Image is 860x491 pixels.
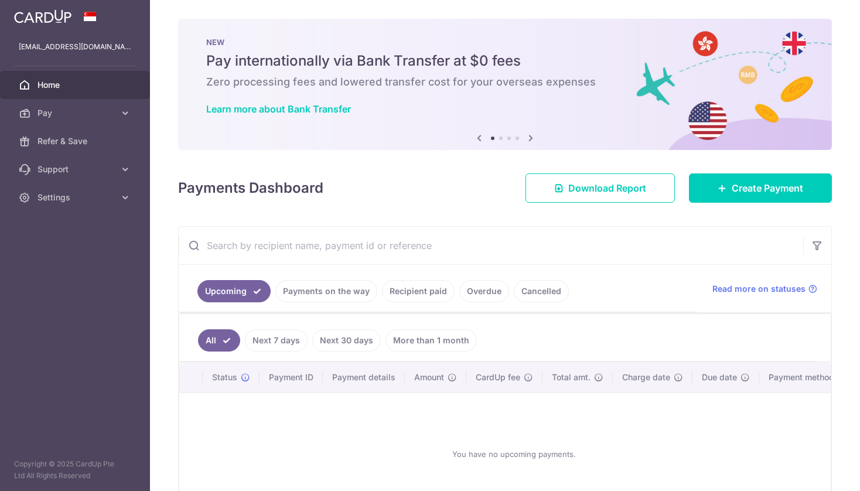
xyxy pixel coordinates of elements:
[514,280,569,302] a: Cancelled
[206,37,804,47] p: NEW
[212,371,237,383] span: Status
[245,329,308,352] a: Next 7 days
[552,371,591,383] span: Total amt.
[568,181,646,195] span: Download Report
[198,329,240,352] a: All
[27,8,51,19] span: Help
[712,283,806,295] span: Read more on statuses
[414,371,444,383] span: Amount
[323,362,405,393] th: Payment details
[206,52,804,70] h5: Pay internationally via Bank Transfer at $0 fees
[179,227,803,264] input: Search by recipient name, payment id or reference
[732,181,803,195] span: Create Payment
[37,79,115,91] span: Home
[37,192,115,203] span: Settings
[178,19,832,150] img: Bank transfer banner
[759,362,848,393] th: Payment method
[689,173,832,203] a: Create Payment
[206,75,804,89] h6: Zero processing fees and lowered transfer cost for your overseas expenses
[712,283,817,295] a: Read more on statuses
[476,371,520,383] span: CardUp fee
[385,329,477,352] a: More than 1 month
[622,371,670,383] span: Charge date
[14,9,71,23] img: CardUp
[37,163,115,175] span: Support
[382,280,455,302] a: Recipient paid
[19,41,131,53] p: [EMAIL_ADDRESS][DOMAIN_NAME]
[260,362,323,393] th: Payment ID
[206,103,351,115] a: Learn more about Bank Transfer
[178,178,323,199] h4: Payments Dashboard
[525,173,675,203] a: Download Report
[312,329,381,352] a: Next 30 days
[459,280,509,302] a: Overdue
[197,280,271,302] a: Upcoming
[275,280,377,302] a: Payments on the way
[702,371,737,383] span: Due date
[37,107,115,119] span: Pay
[37,135,115,147] span: Refer & Save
